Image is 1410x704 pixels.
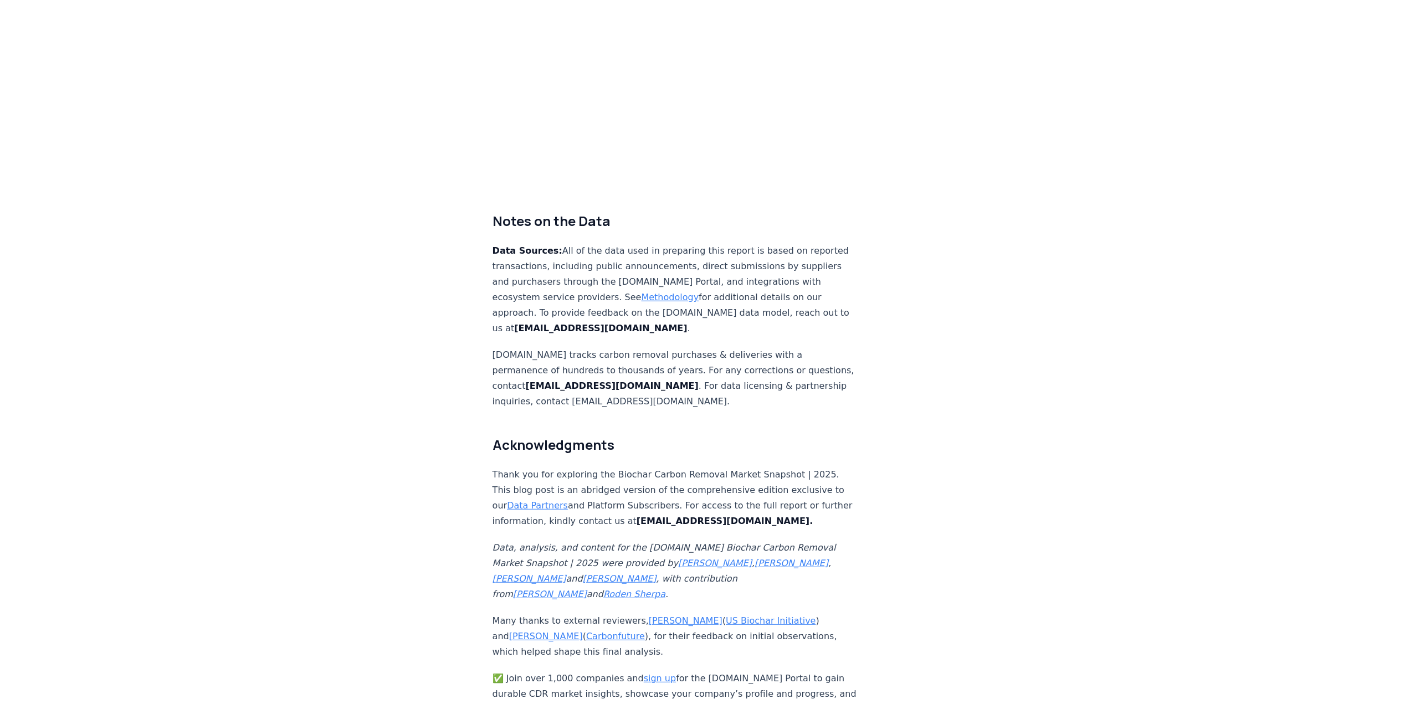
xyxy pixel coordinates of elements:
[493,467,859,529] p: Thank you for exploring the Biochar Carbon Removal Market Snapshot | 2025. This blog post is an a...
[726,615,816,626] a: US Biochar Initiative
[644,673,676,684] a: sign up
[493,347,859,409] p: [DOMAIN_NAME] tracks carbon removal purchases & deliveries with a permanence of hundreds to thous...
[583,573,657,584] a: [PERSON_NAME]
[525,381,698,391] strong: [EMAIL_ADDRESS][DOMAIN_NAME]
[493,573,566,584] a: [PERSON_NAME]
[493,613,859,660] p: Many thanks to external reviewers, ( ) and ( ), for their feedback on initial observations, which...
[509,631,583,641] a: [PERSON_NAME]
[637,516,813,526] strong: [EMAIL_ADDRESS][DOMAIN_NAME].
[514,323,687,333] strong: [EMAIL_ADDRESS][DOMAIN_NAME]
[493,436,859,454] h2: Acknowledgments
[586,631,645,641] a: Carbonfuture
[678,558,752,568] a: [PERSON_NAME]
[493,212,859,230] h2: Notes on the Data
[513,589,587,599] a: [PERSON_NAME]
[649,615,722,626] a: [PERSON_NAME]
[641,292,699,302] a: Methodology
[603,589,665,599] a: Roden Sherpa
[493,542,836,599] em: Data, analysis, and content for the [DOMAIN_NAME] Biochar Carbon Removal Market Snapshot | 2025 w...
[493,245,562,256] strong: Data Sources:
[507,500,568,511] a: Data Partners
[755,558,828,568] a: [PERSON_NAME]
[493,243,859,336] p: All of the data used in preparing this report is based on reported transactions, including public...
